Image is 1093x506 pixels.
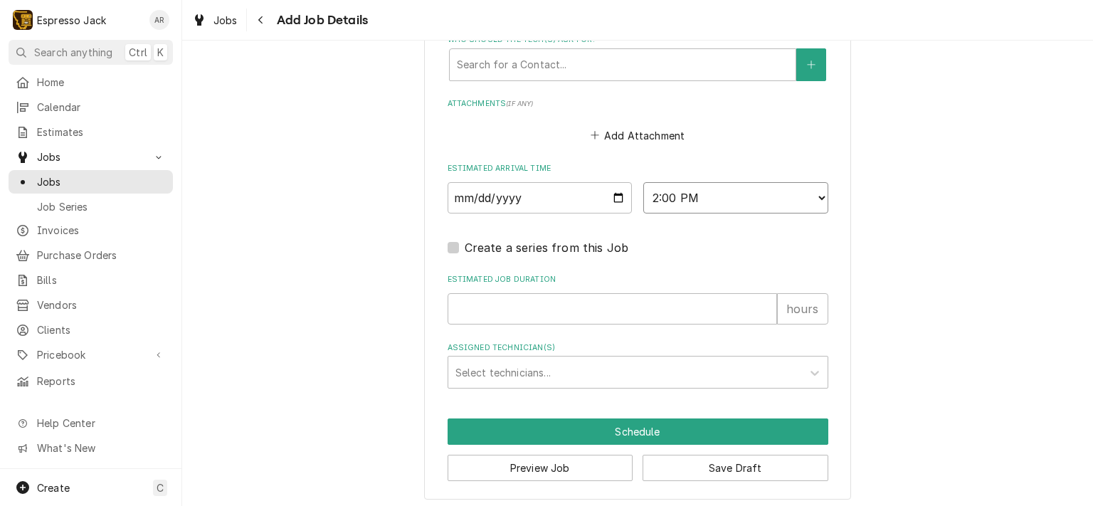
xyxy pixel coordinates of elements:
[37,441,164,455] span: What's New
[9,70,173,94] a: Home
[37,223,166,238] span: Invoices
[506,100,533,107] span: ( if any )
[448,182,633,214] input: Date
[37,297,166,312] span: Vendors
[9,436,173,460] a: Go to What's New
[37,125,166,139] span: Estimates
[448,163,828,174] label: Estimated Arrival Time
[448,418,828,445] button: Schedule
[37,273,166,288] span: Bills
[643,182,828,214] select: Time Select
[37,416,164,431] span: Help Center
[157,480,164,495] span: C
[448,274,828,325] div: Estimated Job Duration
[448,342,828,389] div: Assigned Technician(s)
[273,11,368,30] span: Add Job Details
[9,218,173,242] a: Invoices
[149,10,169,30] div: AR
[448,342,828,354] label: Assigned Technician(s)
[9,195,173,218] a: Job Series
[448,98,828,110] label: Attachments
[37,13,106,28] div: Espresso Jack
[9,145,173,169] a: Go to Jobs
[9,120,173,144] a: Estimates
[9,369,173,393] a: Reports
[37,482,70,494] span: Create
[448,455,633,481] button: Preview Job
[448,274,828,285] label: Estimated Job Duration
[37,174,166,189] span: Jobs
[807,60,815,70] svg: Create New Contact
[37,347,144,362] span: Pricebook
[777,293,828,325] div: hours
[9,268,173,292] a: Bills
[9,170,173,194] a: Jobs
[37,100,166,115] span: Calendar
[448,418,828,481] div: Button Group
[34,45,112,60] span: Search anything
[157,45,164,60] span: K
[250,9,273,31] button: Navigate back
[448,34,828,80] div: Who should the tech(s) ask for?
[643,455,828,481] button: Save Draft
[186,9,243,32] a: Jobs
[448,445,828,481] div: Button Group Row
[37,248,166,263] span: Purchase Orders
[9,40,173,65] button: Search anythingCtrlK
[9,411,173,435] a: Go to Help Center
[465,239,629,256] label: Create a series from this Job
[588,125,687,145] button: Add Attachment
[796,48,826,81] button: Create New Contact
[37,199,166,214] span: Job Series
[37,374,166,389] span: Reports
[213,13,238,28] span: Jobs
[9,293,173,317] a: Vendors
[37,322,166,337] span: Clients
[9,343,173,367] a: Go to Pricebook
[9,95,173,119] a: Calendar
[129,45,147,60] span: Ctrl
[37,149,144,164] span: Jobs
[448,98,828,145] div: Attachments
[9,318,173,342] a: Clients
[448,163,828,214] div: Estimated Arrival Time
[448,418,828,445] div: Button Group Row
[13,10,33,30] div: E
[9,243,173,267] a: Purchase Orders
[37,75,166,90] span: Home
[149,10,169,30] div: Allan Ross's Avatar
[13,10,33,30] div: Espresso Jack's Avatar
